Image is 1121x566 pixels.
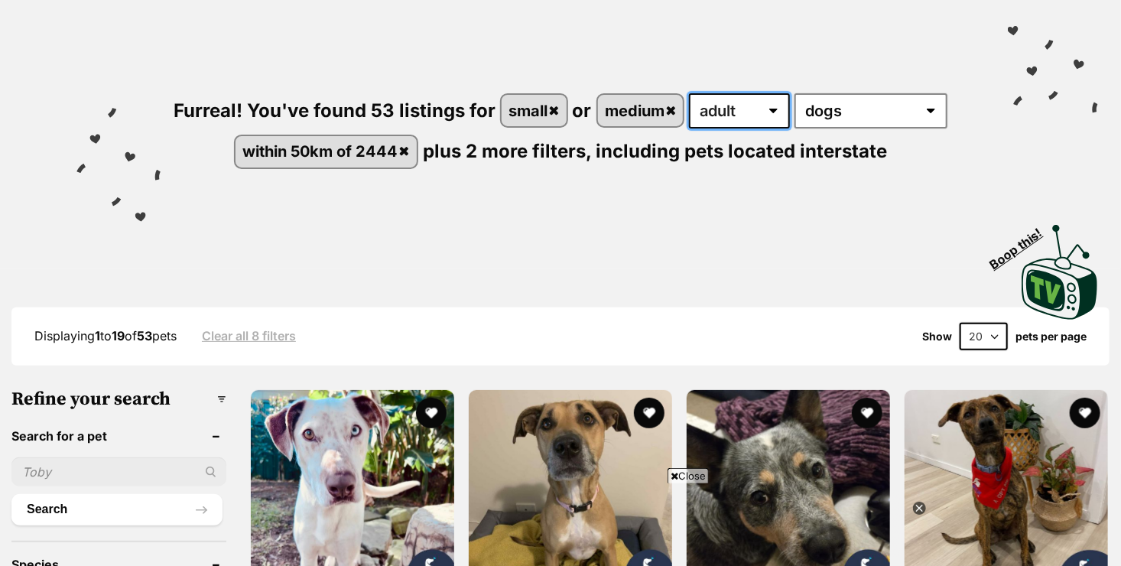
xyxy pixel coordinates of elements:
a: Boop this! [1022,211,1098,323]
a: Clear all 8 filters [202,329,296,343]
a: medium [598,95,684,126]
span: or [573,99,592,122]
h3: Refine your search [11,389,226,410]
span: Furreal! You've found 53 listings for [174,99,496,122]
button: favourite [1070,398,1100,428]
input: Toby [11,457,226,486]
span: Show [922,330,952,343]
a: within 50km of 2444 [236,136,417,168]
button: favourite [416,398,447,428]
button: favourite [634,398,664,428]
header: Search for a pet [11,429,226,443]
span: including pets located interstate [596,140,887,162]
strong: 1 [95,328,100,343]
strong: 19 [112,328,125,343]
label: pets per page [1015,330,1087,343]
img: PetRescue TV logo [1022,225,1098,320]
button: Search [11,494,223,525]
span: Boop this! [987,216,1058,272]
button: favourite [852,398,882,428]
span: plus 2 more filters, [423,140,591,162]
span: Close [668,468,709,483]
a: small [502,95,567,126]
iframe: Advertisement [190,490,931,558]
strong: 53 [137,328,152,343]
span: Displaying to of pets [34,328,177,343]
